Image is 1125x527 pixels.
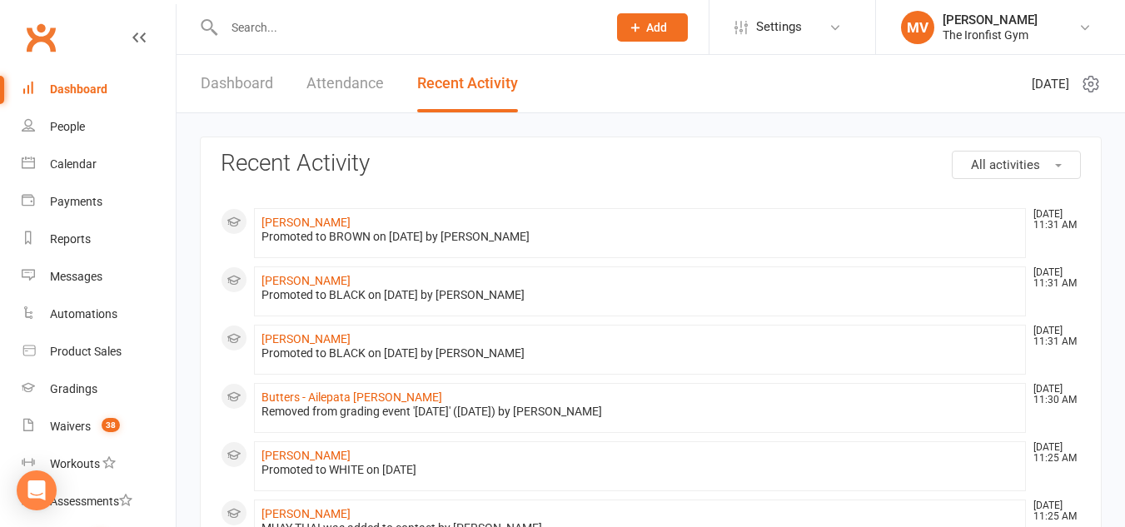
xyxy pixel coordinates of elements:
[1032,74,1069,94] span: [DATE]
[1025,209,1080,231] time: [DATE] 11:31 AM
[1025,326,1080,347] time: [DATE] 11:31 AM
[50,82,107,96] div: Dashboard
[261,507,351,520] a: [PERSON_NAME]
[201,55,273,112] a: Dashboard
[261,216,351,229] a: [PERSON_NAME]
[901,11,934,44] div: MV
[1025,442,1080,464] time: [DATE] 11:25 AM
[20,17,62,58] a: Clubworx
[261,288,1018,302] div: Promoted to BLACK on [DATE] by [PERSON_NAME]
[1025,267,1080,289] time: [DATE] 11:31 AM
[22,108,176,146] a: People
[22,370,176,408] a: Gradings
[306,55,384,112] a: Attendance
[261,405,1018,419] div: Removed from grading event '[DATE]' ([DATE]) by [PERSON_NAME]
[952,151,1081,179] button: All activities
[971,157,1040,172] span: All activities
[50,120,85,133] div: People
[22,408,176,445] a: Waivers 38
[261,230,1018,244] div: Promoted to BROWN on [DATE] by [PERSON_NAME]
[417,55,518,112] a: Recent Activity
[943,27,1038,42] div: The Ironfist Gym
[22,71,176,108] a: Dashboard
[261,463,1018,477] div: Promoted to WHITE on [DATE]
[646,21,667,34] span: Add
[50,232,91,246] div: Reports
[617,13,688,42] button: Add
[261,346,1018,360] div: Promoted to BLACK on [DATE] by [PERSON_NAME]
[22,296,176,333] a: Automations
[50,495,132,508] div: Assessments
[50,195,102,208] div: Payments
[261,274,351,287] a: [PERSON_NAME]
[22,333,176,370] a: Product Sales
[22,183,176,221] a: Payments
[50,420,91,433] div: Waivers
[22,483,176,520] a: Assessments
[1025,384,1080,405] time: [DATE] 11:30 AM
[221,151,1081,176] h3: Recent Activity
[17,470,57,510] div: Open Intercom Messenger
[50,457,100,470] div: Workouts
[50,157,97,171] div: Calendar
[50,270,102,283] div: Messages
[102,418,120,432] span: 38
[22,146,176,183] a: Calendar
[22,221,176,258] a: Reports
[261,332,351,346] a: [PERSON_NAME]
[943,12,1038,27] div: [PERSON_NAME]
[1025,500,1080,522] time: [DATE] 11:25 AM
[50,345,122,358] div: Product Sales
[22,445,176,483] a: Workouts
[261,449,351,462] a: [PERSON_NAME]
[219,16,595,39] input: Search...
[261,390,442,404] a: Butters - Ailepata [PERSON_NAME]
[50,307,117,321] div: Automations
[756,8,802,46] span: Settings
[22,258,176,296] a: Messages
[50,382,97,395] div: Gradings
